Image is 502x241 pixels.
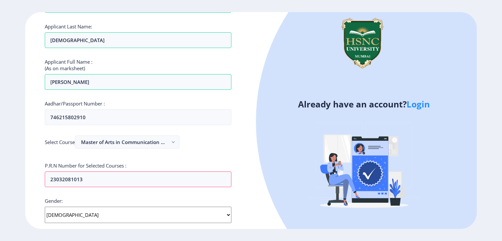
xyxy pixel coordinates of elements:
[45,74,231,90] input: Full Name
[45,100,105,107] label: Aadhar/Passport Number :
[307,110,421,224] img: Verified-rafiki.svg
[45,171,231,187] input: Enrollment
[45,32,231,48] input: Last Name
[45,58,92,72] label: Applicant Full Name : (As on marksheet)
[45,162,126,169] label: P.R.N Number for Selected Courses :
[45,109,231,125] input: Aadhar/Passport Number
[45,198,63,204] label: Gender:
[256,99,472,109] h4: Already have an account?
[45,23,92,30] label: Applicant Last Name:
[331,12,393,74] img: logo
[407,98,430,110] a: Login
[75,136,179,149] button: Master of Arts in Communication and Journalism
[45,139,75,145] label: Select Course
